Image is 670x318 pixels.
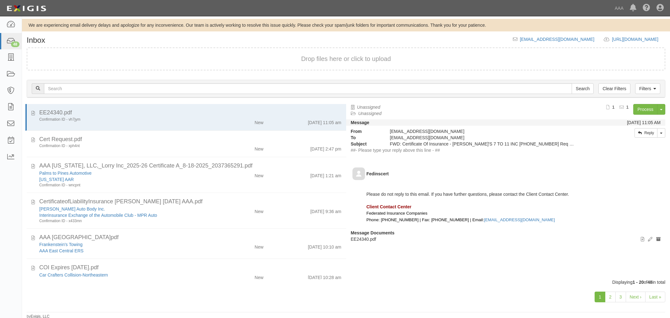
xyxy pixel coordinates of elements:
a: AAA [612,2,627,14]
a: Last » [645,292,665,302]
i: Edit document [648,237,652,242]
a: Interinsurance Exchange of the Automobile Club - MPR Auto [39,213,157,218]
div: Frankenstein's Towing [39,241,211,248]
div: New [255,117,264,126]
div: Palms to Pines Automotive [39,170,211,176]
div: New [255,272,264,281]
div: Cert Request.pdf [39,135,341,144]
span: Phone: [PHONE_NUMBER] | Fax: [PHONE_NUMBER] | Email: [367,217,555,222]
div: [DATE] 10:28 am [308,272,341,281]
a: Car Crafters Collision-Northeastern [39,272,108,277]
div: AAA East Central.pdf [39,233,341,242]
div: We are experiencing email delivery delays and apologize for any inconvenience. Our team is active... [22,22,670,28]
strong: To [346,134,385,141]
div: [DATE] 2:47 pm [310,143,341,152]
a: [EMAIL_ADDRESS][DOMAIN_NAME] [520,37,594,42]
a: 2 [605,292,616,302]
div: [DATE] 1:21 am [310,170,341,179]
div: Mascari Auto Body Inc. [39,206,211,212]
b: Fedinscert [367,171,389,176]
div: FWD: Certificate Of Insurance - RICKY'S 7 TO 11 INC 227-049-4 Req 39~2025-08-14 09:27:07.0~00001 [385,141,581,147]
a: AAA East Central ERS [39,248,84,253]
a: Frankenstein's Towing [39,242,83,247]
a: 1 [595,292,605,302]
a: [URL][DOMAIN_NAME] [612,37,665,42]
div: Confirmation ID - wncpnt [39,183,211,188]
div: New [255,241,264,250]
div: Confirmation ID - x433mn [39,218,211,224]
strong: Message [351,120,369,125]
div: COI Expires 8-19-2026.pdf [39,264,341,272]
b: 48 [647,280,652,285]
a: Filters [635,83,660,94]
div: Texas AAR [39,176,211,183]
button: Drop files here or click to upload [301,54,391,63]
img: logo-5460c22ac91f19d4615b14bd174203de0afe785f0fc80cf4dbbc73dc1793850b.png [5,3,48,14]
div: [DATE] 11:05 am [308,117,341,126]
span: ##- Please type your reply above this line - ## [351,148,440,153]
div: [DATE] 11:05 AM [627,119,661,126]
strong: From [346,128,385,134]
div: [DATE] 10:10 am [308,241,341,250]
span: Client Contact Center [367,204,411,209]
a: [PERSON_NAME] Auto Body Inc. [39,206,105,211]
div: Interinsurance Exchange of the Automobile Club - MPR Auto [39,212,211,218]
a: [EMAIL_ADDRESS][DOMAIN_NAME] [484,217,555,222]
a: Next › [626,292,645,302]
i: View [641,237,644,242]
a: Unassigned [358,111,382,116]
p: EE24340.pdf [351,236,661,242]
div: New [255,170,264,179]
div: Displaying of in total [22,279,670,285]
div: New [255,143,264,152]
div: AAA East Central ERS [39,248,211,254]
a: [US_STATE] AAR [39,177,74,182]
a: Clear Filters [598,83,630,94]
h1: Inbox [27,36,45,44]
strong: Message Documents [351,230,395,235]
i: Help Center - Complianz [643,4,650,12]
span: Federated Insurance Companies [367,211,428,216]
b: 1 - 20 [633,280,644,285]
div: [DATE] 9:36 am [310,206,341,215]
strong: Subject [346,141,385,147]
div: CertificateofLiabilityInsurance Mascari 8-19-2025 AAA.pdf [39,198,341,206]
a: Process [633,104,657,115]
div: Confirmation ID - vh7jym [39,117,211,122]
div: AAA Texas, LLC,_Lorry Inc_2025-26 Certificate A_8-18-2025_2037365291.pdf [39,162,341,170]
div: EE24340.pdf [39,109,341,117]
div: Car Crafters Collision-Northeastern [39,272,211,278]
b: 1 [626,105,629,110]
a: Palms to Pines Automotive [39,171,92,176]
b: 1 [612,105,615,110]
a: Unassigned [357,105,380,110]
a: Reply [635,128,657,138]
input: Search [44,83,572,94]
input: Search [572,83,594,94]
img: default-avatar-80.png [352,167,365,180]
a: 3 [615,292,626,302]
div: Confirmation ID - xph4nt [39,143,211,149]
div: 48 [11,41,19,47]
div: Interinsurance Exchange of the Automobile Club - MPR Auto [39,278,211,284]
div: New [255,206,264,215]
i: Archive document [656,237,661,242]
a: Federated Insurance Companies [367,211,428,216]
div: [EMAIL_ADDRESS][DOMAIN_NAME] [385,128,581,134]
div: inbox@ace.complianz.com [385,134,581,141]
